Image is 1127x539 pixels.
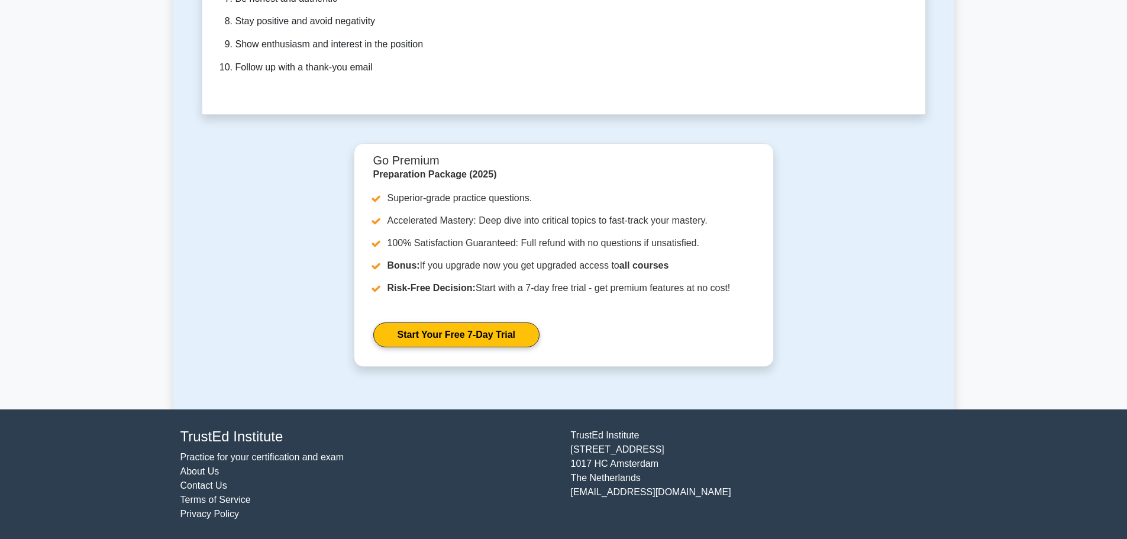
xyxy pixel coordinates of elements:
[235,13,550,30] li: Stay positive and avoid negativity
[180,495,251,505] a: Terms of Service
[180,466,219,476] a: About Us
[180,452,344,462] a: Practice for your certification and exam
[564,428,954,521] div: TrustEd Institute [STREET_ADDRESS] 1017 HC Amsterdam The Netherlands [EMAIL_ADDRESS][DOMAIN_NAME]
[235,59,550,76] li: Follow up with a thank-you email
[180,509,240,519] a: Privacy Policy
[180,480,227,490] a: Contact Us
[373,322,540,347] a: Start Your Free 7-Day Trial
[235,36,550,53] li: Show enthusiasm and interest in the position
[180,428,557,446] h4: TrustEd Institute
